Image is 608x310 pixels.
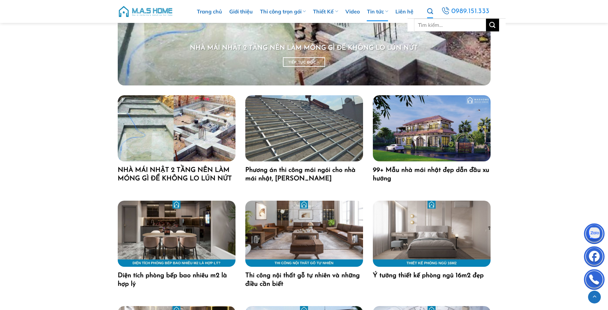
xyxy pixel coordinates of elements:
[118,95,235,161] img: NHÀ MÁI NHẬT 2 TẦNG NÊN LÀM MÓNG GÌ ĐỂ KHÔNG LO LÚN NỨT 116
[197,2,222,21] a: Trang chủ
[283,57,325,67] a: Tiếp tục đọc→
[373,166,491,183] a: 99+ Mẫu nhà mái nhật đẹp dẫn đầu xu hướng
[588,291,601,303] a: Lên đầu trang
[373,95,491,161] img: 99+ Mẫu nhà mái nhật đẹp dẫn đầu xu hướng 148
[118,166,235,183] a: NHÀ MÁI NHẬT 2 TẦNG NÊN LÀM MÓNG GÌ ĐỂ KHÔNG LO LÚN NỨT
[313,2,338,21] a: Thiết Kế
[316,59,320,65] span: →
[373,201,491,267] img: Ý tưởng thiết kế phòng ngủ 16m2 đẹp 231
[451,6,490,17] span: 0989.151.333
[118,2,173,21] img: M.A.S HOME – Tổng Thầu Thiết Kế Và Xây Nhà Trọn Gói
[367,2,388,21] a: Tin tức
[118,271,235,288] a: Diện tích phòng bếp bao nhiêu m2 là hợp lý
[245,166,363,183] a: Phương án thi công mái ngói cho nhà mái nhật, [PERSON_NAME]
[486,19,499,31] button: Gửi
[395,2,413,21] a: Liên hệ
[229,2,253,21] a: Giới thiệu
[174,39,435,42] p: Cẩm nang ngành Tin tức
[414,19,486,31] input: Tìm kiếm…
[345,2,360,21] a: Video
[440,6,490,17] a: 0989.151.333
[245,201,363,267] img: Thi công nội thất gỗ tự nhiên và những điều cần biết 230
[584,248,604,267] img: Facebook
[118,201,235,267] img: Diện tích phòng bếp bao nhiêu m2 là hợp lý 228
[373,271,484,280] a: Ý tưởng thiết kế phòng ngủ 16m2 đẹp
[584,225,604,245] img: Zalo
[190,44,418,52] a: NHÀ MÁI NHẬT 2 TẦNG NÊN LÀM MÓNG GÌ ĐỂ KHÔNG LO LÚN NỨT
[584,271,604,290] img: Phone
[427,5,433,18] a: Tìm kiếm
[260,2,306,21] a: Thi công trọn gói
[245,271,363,288] a: Thi công nội thất gỗ tự nhiên và những điều cần biết
[245,95,363,161] img: Phương án thi công mái ngói cho nhà mái nhật, mái thái 143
